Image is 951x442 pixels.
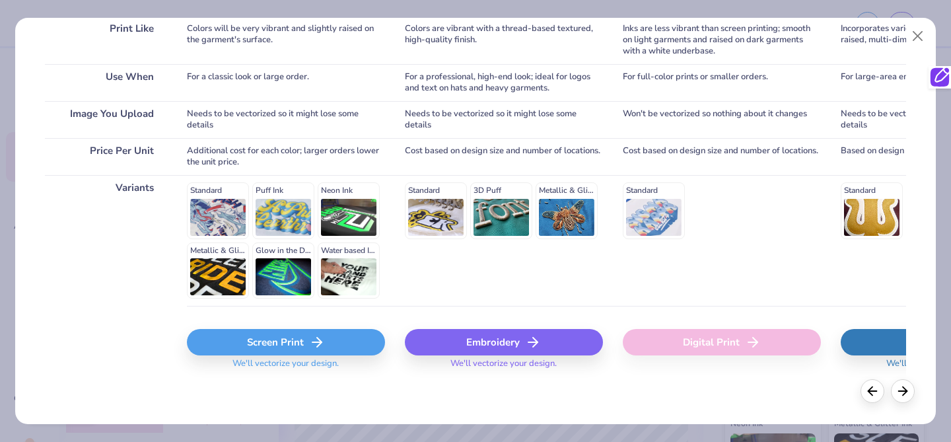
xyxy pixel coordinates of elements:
[905,24,931,49] button: Close
[187,16,385,64] div: Colors will be very vibrant and slightly raised on the garment's surface.
[623,64,821,101] div: For full-color prints or smaller orders.
[45,16,167,64] div: Print Like
[45,101,167,138] div: Image You Upload
[45,64,167,101] div: Use When
[623,329,821,355] div: Digital Print
[623,101,821,138] div: Won't be vectorized so nothing about it changes
[623,138,821,175] div: Cost based on design size and number of locations.
[45,175,167,306] div: Variants
[227,358,344,377] span: We'll vectorize your design.
[187,329,385,355] div: Screen Print
[45,138,167,175] div: Price Per Unit
[445,358,562,377] span: We'll vectorize your design.
[405,138,603,175] div: Cost based on design size and number of locations.
[187,101,385,138] div: Needs to be vectorized so it might lose some details
[405,64,603,101] div: For a professional, high-end look; ideal for logos and text on hats and heavy garments.
[187,138,385,175] div: Additional cost for each color; larger orders lower the unit price.
[405,101,603,138] div: Needs to be vectorized so it might lose some details
[623,16,821,64] div: Inks are less vibrant than screen printing; smooth on light garments and raised on dark garments ...
[405,329,603,355] div: Embroidery
[405,16,603,64] div: Colors are vibrant with a thread-based textured, high-quality finish.
[187,64,385,101] div: For a classic look or large order.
